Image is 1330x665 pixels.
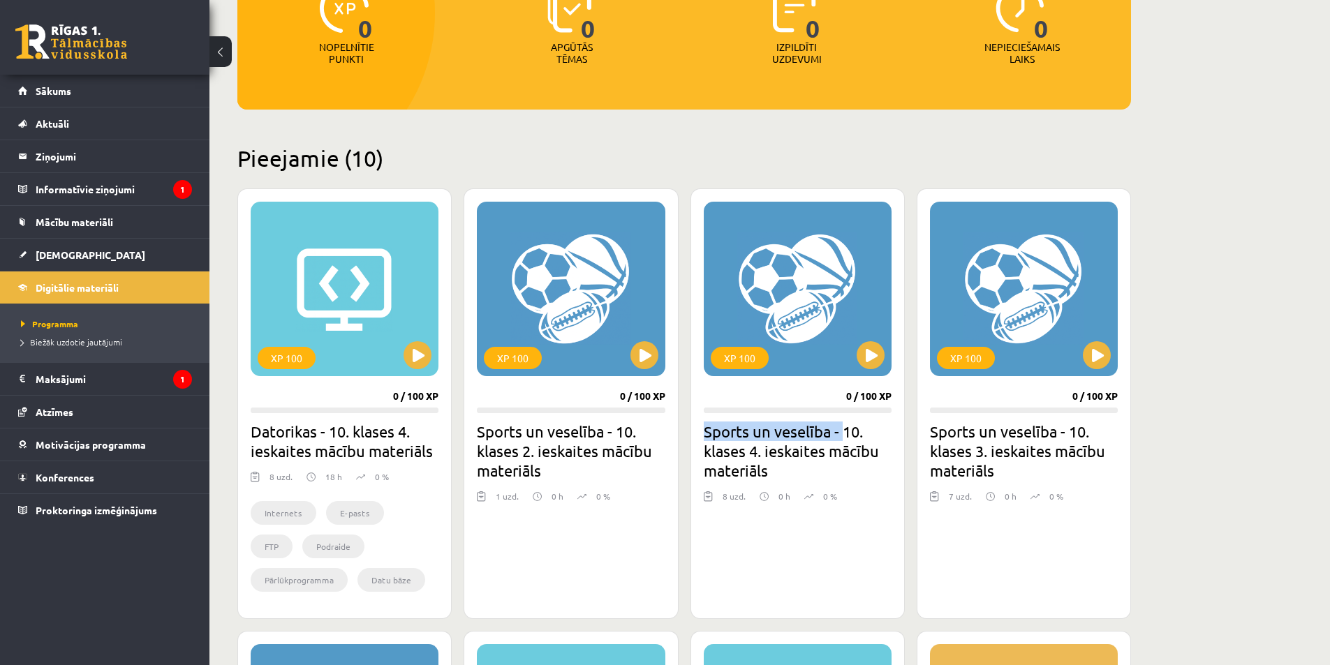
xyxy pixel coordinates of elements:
[496,490,519,511] div: 1 uzd.
[319,41,374,65] p: Nopelnītie punkti
[251,535,293,558] li: FTP
[173,370,192,389] i: 1
[251,501,316,525] li: Internets
[596,490,610,502] p: 0 %
[949,490,972,511] div: 7 uzd.
[552,490,563,502] p: 0 h
[18,494,192,526] a: Proktoringa izmēģinājums
[36,438,146,451] span: Motivācijas programma
[36,504,157,516] span: Proktoringa izmēģinājums
[704,421,892,480] h2: Sports un veselība - 10. klases 4. ieskaites mācību materiāls
[18,173,192,205] a: Informatīvie ziņojumi1
[36,84,71,97] span: Sākums
[36,216,113,228] span: Mācību materiāli
[325,470,342,483] p: 18 h
[930,421,1118,480] h2: Sports un veselība - 10. klases 3. ieskaites mācību materiāls
[769,41,824,65] p: Izpildīti uzdevumi
[21,318,78,329] span: Programma
[36,281,119,294] span: Digitālie materiāli
[937,347,995,369] div: XP 100
[375,470,389,483] p: 0 %
[21,336,195,348] a: Biežāk uzdotie jautājumi
[21,336,122,348] span: Biežāk uzdotie jautājumi
[36,405,73,418] span: Atzīmes
[1049,490,1063,502] p: 0 %
[18,140,192,172] a: Ziņojumi
[36,363,192,395] legend: Maksājumi
[545,41,599,65] p: Apgūtās tēmas
[18,206,192,238] a: Mācību materiāli
[326,501,384,525] li: E-pasts
[18,363,192,395] a: Maksājumi1
[36,248,145,261] span: [DEMOGRAPHIC_DATA]
[237,144,1131,172] h2: Pieejamie (10)
[15,24,127,59] a: Rīgas 1. Tālmācības vidusskola
[984,41,1060,65] p: Nepieciešamais laiks
[18,239,192,271] a: [DEMOGRAPHIC_DATA]
[18,107,192,140] a: Aktuāli
[258,347,316,369] div: XP 100
[36,117,69,130] span: Aktuāli
[173,180,192,199] i: 1
[18,461,192,493] a: Konferences
[823,490,837,502] p: 0 %
[1005,490,1017,502] p: 0 h
[18,75,192,107] a: Sākums
[477,421,665,480] h2: Sports un veselība - 10. klases 2. ieskaites mācību materiāls
[357,568,425,592] li: Datu bāze
[778,490,790,502] p: 0 h
[18,428,192,461] a: Motivācijas programma
[251,421,438,461] h2: Datorikas - 10. klases 4. ieskaites mācību materiāls
[484,347,542,369] div: XP 100
[36,173,192,205] legend: Informatīvie ziņojumi
[18,396,192,428] a: Atzīmes
[36,471,94,484] span: Konferences
[269,470,293,491] div: 8 uzd.
[711,347,769,369] div: XP 100
[723,490,746,511] div: 8 uzd.
[36,140,192,172] legend: Ziņojumi
[251,568,348,592] li: Pārlūkprogramma
[302,535,364,558] li: Podraide
[18,271,192,304] a: Digitālie materiāli
[21,317,195,330] a: Programma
